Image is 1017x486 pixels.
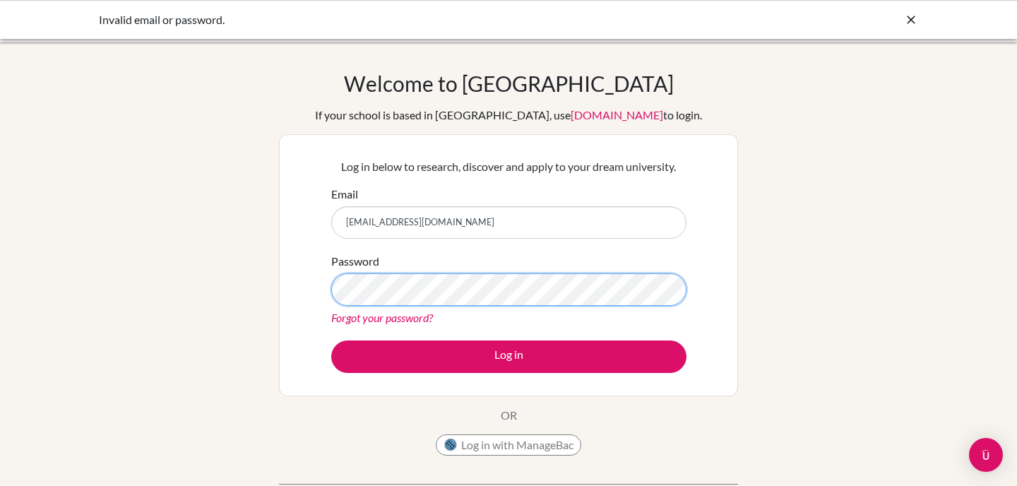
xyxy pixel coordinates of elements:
[969,438,1003,472] div: Open Intercom Messenger
[315,107,702,124] div: If your school is based in [GEOGRAPHIC_DATA], use to login.
[331,158,686,175] p: Log in below to research, discover and apply to your dream university.
[99,11,706,28] div: Invalid email or password.
[436,434,581,456] button: Log in with ManageBac
[501,407,517,424] p: OR
[331,340,686,373] button: Log in
[571,108,663,121] a: [DOMAIN_NAME]
[331,311,433,324] a: Forgot your password?
[331,186,358,203] label: Email
[344,71,674,96] h1: Welcome to [GEOGRAPHIC_DATA]
[331,253,379,270] label: Password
